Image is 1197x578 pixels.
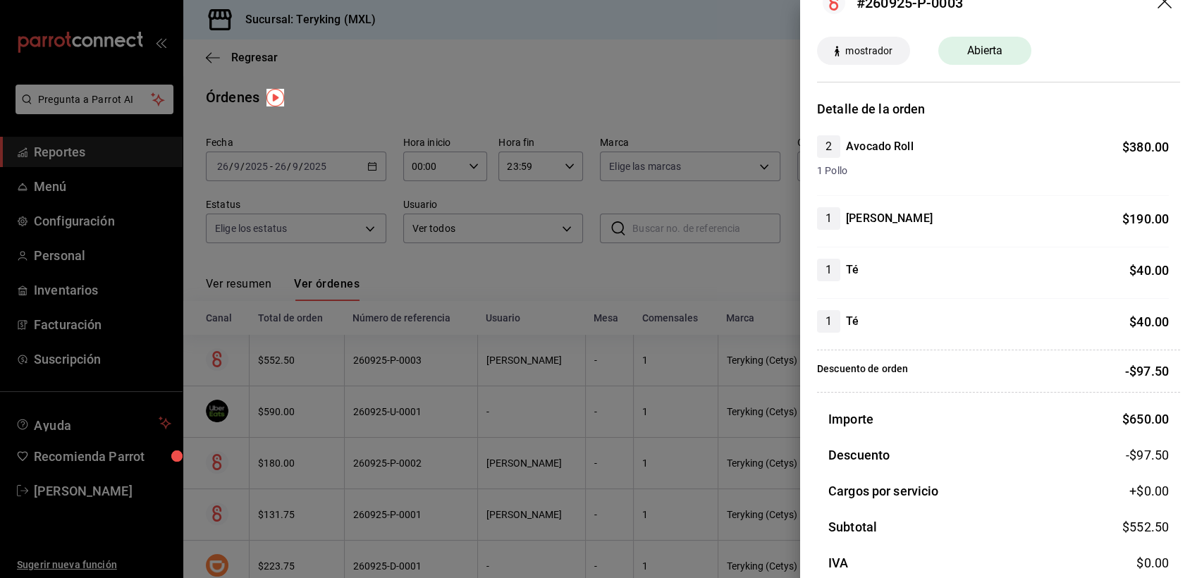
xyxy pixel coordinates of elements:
span: +$ 0.00 [1129,481,1169,500]
span: 1 [817,313,840,330]
span: 1 [817,210,840,227]
h3: Detalle de la orden [817,99,1180,118]
span: $ 190.00 [1122,211,1169,226]
span: Abierta [959,42,1012,59]
h3: Importe [828,410,873,429]
img: Tooltip marker [266,89,284,106]
span: 2 [817,138,840,155]
h4: [PERSON_NAME] [846,210,933,227]
span: $ 380.00 [1122,140,1169,154]
h3: Descuento [828,445,890,465]
span: 1 Pollo [817,164,1169,178]
span: mostrador [840,44,898,59]
span: $ 650.00 [1122,412,1169,426]
span: $ 40.00 [1129,314,1169,329]
h3: IVA [828,553,848,572]
p: -$97.50 [1125,362,1169,381]
h4: Té [846,262,859,278]
span: $ 552.50 [1122,519,1169,534]
span: -$97.50 [1126,445,1169,465]
h4: Té [846,313,859,330]
span: 1 [817,262,840,278]
h4: Avocado Roll [846,138,914,155]
p: Descuento de orden [817,362,908,381]
span: $ 40.00 [1129,263,1169,278]
h3: Subtotal [828,517,877,536]
span: $ 0.00 [1136,555,1169,570]
h3: Cargos por servicio [828,481,939,500]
